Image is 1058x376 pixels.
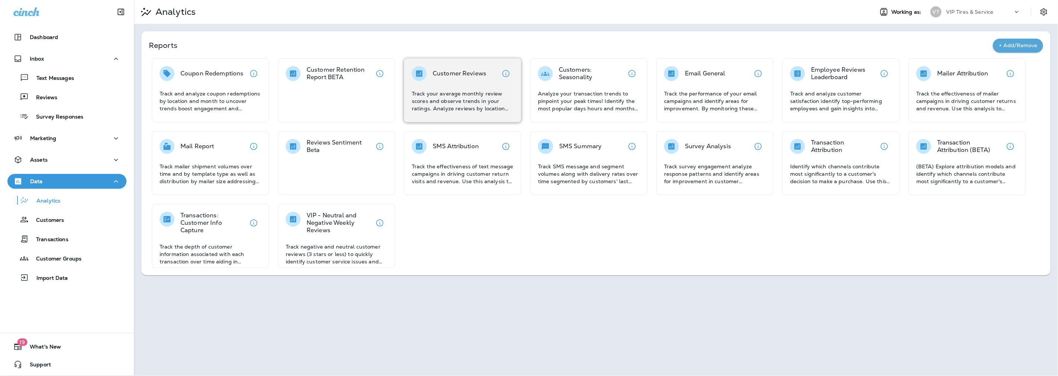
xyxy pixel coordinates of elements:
p: Analyze your transaction trends to pinpoint your peak times! Identify the most popular days hours... [538,90,639,112]
p: Inbox [30,56,44,62]
button: Data [7,174,126,189]
p: Employee Reviews Leaderboard [811,66,877,81]
button: View details [751,139,766,154]
p: Text Messages [29,75,74,82]
button: View details [246,215,261,230]
button: Import Data [7,270,126,285]
button: Reviews [7,89,126,105]
button: View details [246,139,261,154]
p: VIP - Neutral and Negative Weekly Reviews [307,212,372,234]
p: Identify which channels contribute most significantly to a customer's decision to make a purchase... [790,163,892,185]
p: Track the depth of customer information associated with each transaction over time aiding in asse... [160,243,261,265]
p: Transactions [29,236,68,243]
button: View details [246,66,261,81]
div: VT [930,6,942,17]
p: Reviews Sentiment Beta [307,139,372,154]
p: Customers [29,217,64,224]
p: Customer Reviews [433,70,486,77]
p: Customers: Seasonality [559,66,625,81]
button: View details [1003,139,1018,154]
button: Survey Responses [7,108,126,124]
p: Track negative and neutral customer reviews (3 stars or less) to quickly identify customer servic... [286,243,387,265]
p: Marketing [30,135,56,141]
button: View details [372,66,387,81]
p: Analytics [29,198,60,205]
p: Track and analyze customer satisfaction identify top-performing employees and gain insights into ... [790,90,892,112]
button: Collapse Sidebar [110,4,131,19]
button: View details [625,139,639,154]
p: Email General [685,70,725,77]
p: Analytics [153,6,196,17]
button: Dashboard [7,30,126,45]
p: Mailer Attribution [937,70,988,77]
span: Support [22,362,51,370]
button: Settings [1037,5,1051,19]
button: Marketing [7,131,126,146]
button: Inbox [7,51,126,66]
p: SMS Summary [559,143,602,150]
p: Track survey engagement analyze response patterns and identify areas for improvement in customer ... [664,163,766,185]
p: Transaction Attribution (BETA) [937,139,1003,154]
button: View details [498,139,513,154]
span: 19 [17,338,27,346]
span: What's New [22,344,61,353]
p: Transactions: Customer Info Capture [180,212,246,234]
p: Track mailer shipment volumes over time and by template type as well as distribution by mailer si... [160,163,261,185]
p: Track the performance of your email campaigns and identify areas for improvement. By monitoring t... [664,90,766,112]
span: Working as: [891,9,923,15]
button: Support [7,357,126,372]
p: Customer Groups [29,256,81,263]
p: Track the effectiveness of mailer campaigns in driving customer returns and revenue. Use this ana... [916,90,1018,112]
button: Analytics [7,192,126,208]
p: Dashboard [30,34,58,40]
button: Text Messages [7,70,126,85]
button: View details [751,66,766,81]
button: Assets [7,152,126,167]
p: Track and analyze coupon redemptions by location and month to uncover trends boost engagement and... [160,90,261,112]
button: Transactions [7,231,126,247]
button: View details [625,66,639,81]
button: 19What's New [7,339,126,354]
p: SMS Attribution [433,143,479,150]
p: Reports [149,40,993,51]
button: View details [877,66,892,81]
button: View details [372,139,387,154]
p: Survey Analysis [685,143,731,150]
p: Data [30,178,43,184]
p: Survey Responses [29,114,83,121]
p: Coupon Redemptions [180,70,244,77]
p: Track your average monthly review scores and observe trends in your ratings. Analyze reviews by l... [412,90,513,112]
button: + Add/Remove [993,39,1043,52]
p: VIP Tires & Service [946,9,994,15]
button: View details [372,215,387,230]
p: (BETA) Explore attribution models and identify which channels contribute most significantly to a ... [916,163,1018,185]
button: Customers [7,212,126,227]
p: Reviews [29,94,57,101]
p: Track SMS message and segment volumes along with delivery rates over time segmented by customers'... [538,163,639,185]
button: Customer Groups [7,250,126,266]
button: View details [498,66,513,81]
p: Customer Retention Report BETA [307,66,372,81]
p: Mail Report [180,143,214,150]
p: Track the effectiveness of text message campaigns in driving customer return visits and revenue. ... [412,163,513,185]
button: View details [877,139,892,154]
p: Assets [30,157,48,163]
p: Import Data [29,275,68,282]
p: Transaction Attribution [811,139,877,154]
button: View details [1003,66,1018,81]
